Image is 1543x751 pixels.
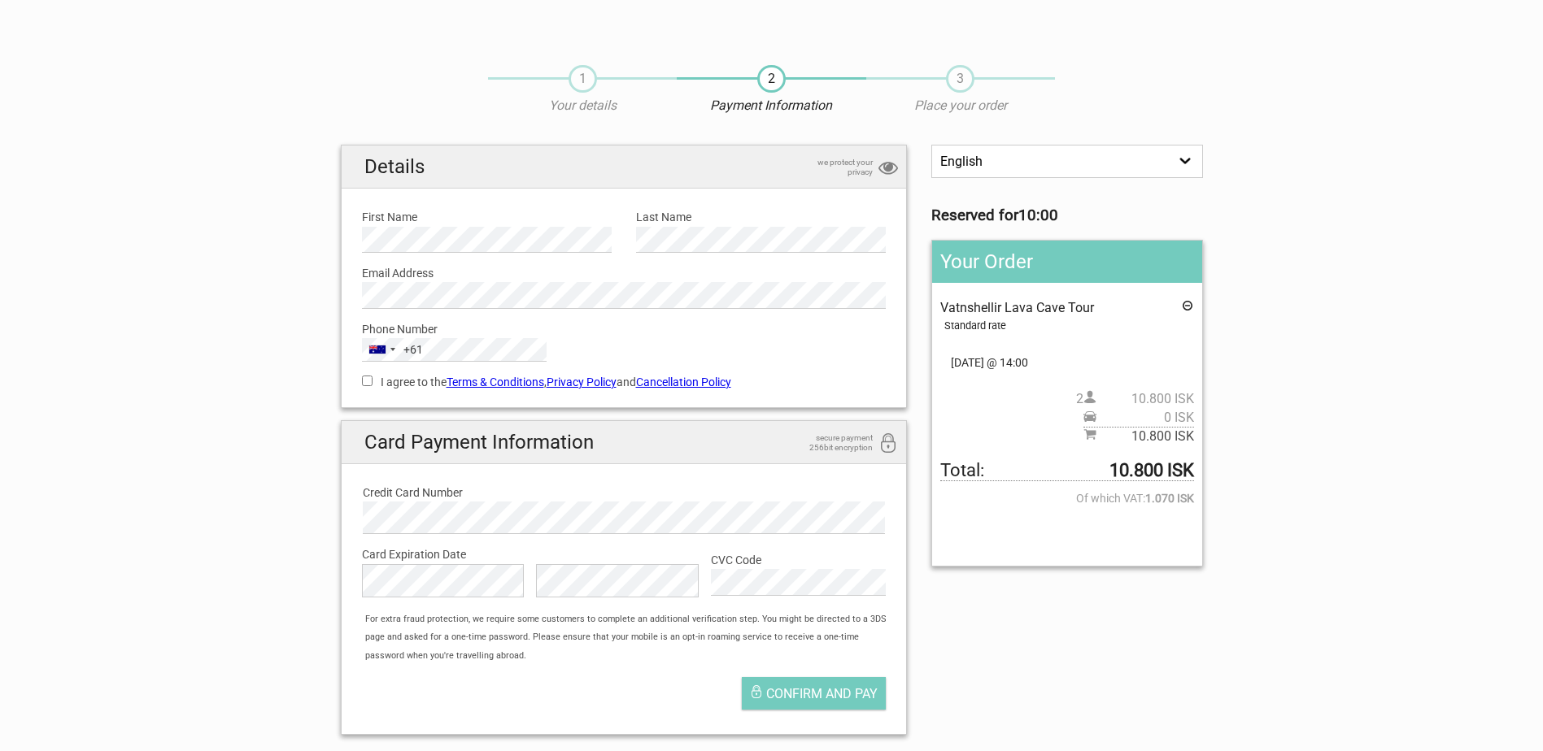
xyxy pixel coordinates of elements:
[766,686,878,701] span: Confirm and pay
[1096,409,1194,427] span: 0 ISK
[1076,390,1194,408] span: 2 person(s)
[1096,390,1194,408] span: 10.800 ISK
[342,421,907,464] h2: Card Payment Information
[1096,428,1194,445] span: 10.800 ISK
[362,373,887,391] label: I agree to the , and
[362,545,887,563] label: Card Expiration Date
[944,317,1193,335] div: Standard rate
[342,145,907,189] h2: Details
[866,97,1055,115] p: Place your order
[791,158,873,177] span: we protect your privacy
[711,551,886,569] label: CVC Code
[932,241,1201,283] h2: Your Order
[569,65,597,93] span: 1
[636,208,886,226] label: Last Name
[547,375,617,389] a: Privacy Policy
[931,206,1202,224] h3: Reserved for
[677,97,865,115] p: Payment Information
[1145,489,1194,507] strong: 1.070 ISK
[1109,462,1194,480] strong: 10.800 ISK
[940,489,1193,507] span: Of which VAT:
[403,341,423,358] div: +61
[791,433,873,453] span: secure payment 256bit encryption
[946,65,974,93] span: 3
[1083,427,1194,445] span: Subtotal
[878,158,898,180] i: privacy protection
[940,462,1193,480] span: Total to be paid
[940,300,1094,315] span: Vatnshellir Lava Cave Tour
[447,375,544,389] a: Terms & Conditions
[363,484,886,501] label: Credit Card Number
[1083,409,1194,427] span: Pickup price
[363,339,423,360] button: Selected country
[362,320,887,338] label: Phone Number
[636,375,731,389] a: Cancellation Policy
[1018,206,1058,224] strong: 10:00
[757,65,786,93] span: 2
[357,610,906,665] div: For extra fraud protection, we require some customers to complete an additional verification step...
[362,264,887,282] label: Email Address
[940,354,1193,371] span: [DATE] @ 14:00
[742,677,886,710] button: Confirm and pay
[488,97,677,115] p: Your details
[362,208,612,226] label: First Name
[878,433,898,455] i: 256bit encryption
